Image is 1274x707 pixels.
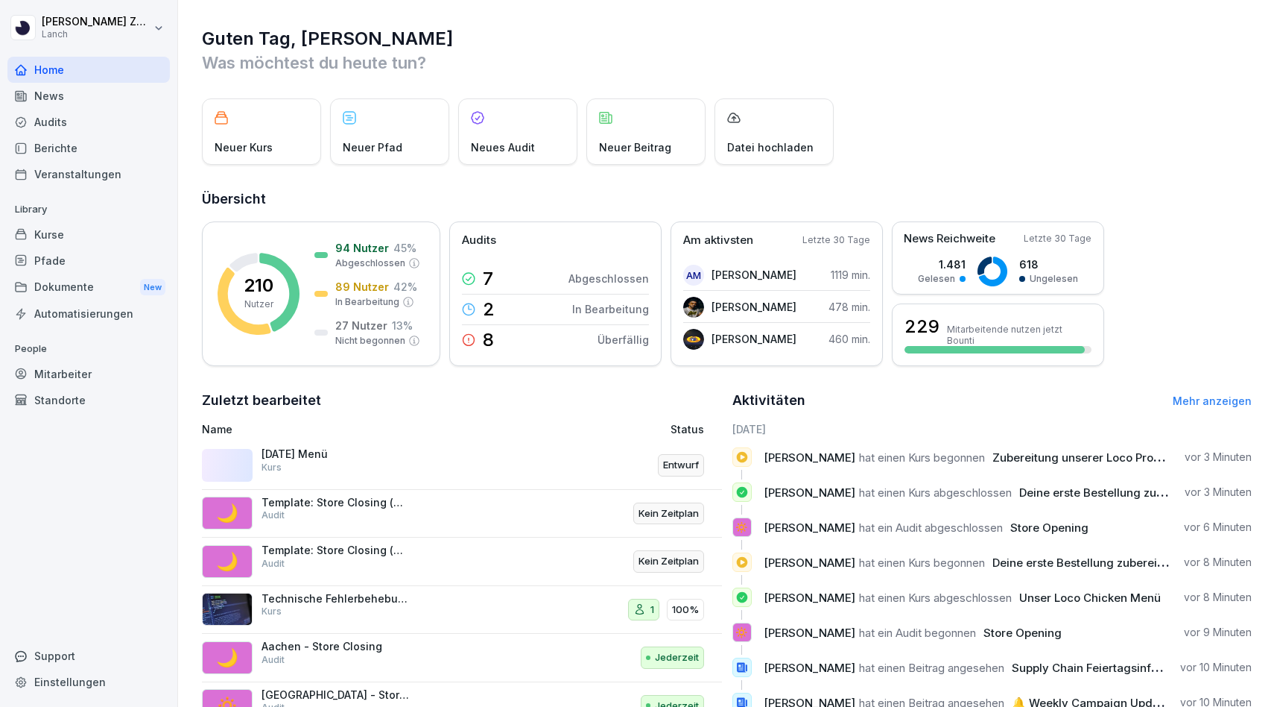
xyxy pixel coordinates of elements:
p: [PERSON_NAME] [712,299,796,315]
p: 89 Nutzer [335,279,389,295]
p: Kurs [262,461,282,474]
span: [PERSON_NAME] [764,661,855,675]
a: [DATE] MenüKursEntwurf [202,442,722,490]
p: Name [202,421,525,437]
h6: [DATE] [732,421,1252,437]
p: [PERSON_NAME] Zahn [42,16,150,28]
p: Kurs [262,605,282,618]
p: In Bearbeitung [335,295,399,309]
span: Unser Loco Chicken Menü [1019,591,1161,605]
img: czp1xeqzgsgl3dela7oyzziw.png [683,297,704,318]
p: Neuer Kurs [215,139,273,155]
div: Support [7,643,170,669]
h2: Übersicht [202,189,1252,210]
div: Kurse [7,221,170,248]
p: vor 3 Minuten [1185,450,1252,465]
p: In Bearbeitung [572,301,649,317]
a: Mehr anzeigen [1173,395,1252,407]
span: [PERSON_NAME] [764,556,855,570]
span: [PERSON_NAME] [764,591,855,605]
div: News [7,83,170,109]
span: [PERSON_NAME] [764,486,855,500]
span: [PERSON_NAME] [764,626,855,640]
p: [GEOGRAPHIC_DATA] - Store Opening [262,688,411,702]
p: 478 min. [828,299,870,315]
div: Audits [7,109,170,135]
p: 1 [650,603,654,618]
p: Letzte 30 Tage [802,233,870,247]
img: g4w5x5mlkjus3ukx1xap2hc0.png [683,329,704,350]
p: 🌙 [216,644,238,671]
div: Standorte [7,387,170,413]
span: [PERSON_NAME] [764,450,855,465]
p: People [7,337,170,361]
div: Automatisierungen [7,301,170,327]
p: 2 [483,301,495,318]
p: [PERSON_NAME] [712,331,796,347]
p: Audits [462,232,496,249]
p: Abgeschlossen [335,257,405,270]
span: hat einen Kurs begonnen [859,556,985,570]
p: vor 3 Minuten [1185,485,1252,500]
p: Gelesen [918,272,955,286]
p: 🔅 [735,622,749,643]
p: Lanch [42,29,150,40]
p: Neues Audit [471,139,535,155]
p: 618 [1019,257,1078,272]
p: Template: Store Closing (morning cleaning)xxx [262,496,411,509]
span: Zubereitung unserer Loco Produkte [992,450,1184,465]
p: Technische Fehlerbehebung [262,592,411,606]
p: Entwurf [663,458,699,473]
span: hat einen Kurs abgeschlossen [859,591,1012,605]
p: Mitarbeitende nutzen jetzt Bounti [947,324,1091,346]
p: Jederzeit [655,650,699,665]
a: Veranstaltungen [7,161,170,187]
span: Store Opening [983,626,1062,640]
p: Status [671,421,704,437]
div: New [140,279,165,296]
p: 94 Nutzer [335,240,389,256]
a: Home [7,57,170,83]
p: 🌙 [216,548,238,575]
a: Technische FehlerbehebungKurs1100% [202,586,722,635]
p: Kein Zeitplan [638,506,699,521]
p: Datei hochladen [727,139,814,155]
a: Berichte [7,135,170,161]
p: 45 % [393,240,416,256]
p: 1.481 [918,257,966,272]
div: Mitarbeiter [7,361,170,387]
span: [PERSON_NAME] [764,521,855,535]
p: Audit [262,509,285,522]
p: Nicht begonnen [335,334,405,348]
p: 13 % [392,318,413,333]
span: Deine erste Bestellung zubereiten [1019,486,1201,500]
h2: Aktivitäten [732,390,805,411]
p: [DATE] Menü [262,447,411,461]
a: Einstellungen [7,669,170,695]
p: 210 [244,277,273,295]
a: 🌙Aachen - Store ClosingAuditJederzeit [202,634,722,682]
p: 42 % [393,279,417,295]
p: Kein Zeitplan [638,554,699,569]
p: Aachen - Store Closing [262,640,411,653]
img: vhbi86uiei44fmstf7yrj8ki.png [202,593,253,626]
p: Template: Store Closing (morning cleaning)222 [262,544,411,557]
p: Letzte 30 Tage [1024,232,1091,245]
span: hat einen Kurs abgeschlossen [859,486,1012,500]
p: 8 [483,331,494,349]
span: hat einen Beitrag angesehen [859,661,1004,675]
p: 🌙 [216,500,238,527]
a: DokumenteNew [7,274,170,301]
p: vor 8 Minuten [1184,590,1252,605]
p: vor 9 Minuten [1184,625,1252,640]
p: Was möchtest du heute tun? [202,51,1252,75]
div: Pfade [7,248,170,274]
p: News Reichweite [904,230,995,248]
p: Library [7,198,170,221]
span: hat ein Audit abgeschlossen [859,521,1003,535]
p: 🔅 [735,517,749,538]
p: 460 min. [828,331,870,347]
p: vor 10 Minuten [1180,660,1252,675]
